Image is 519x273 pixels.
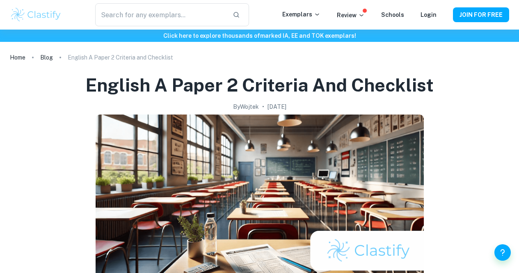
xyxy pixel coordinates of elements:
[282,10,320,19] p: Exemplars
[40,52,53,63] a: Blog
[337,11,365,20] p: Review
[2,31,517,40] h6: Click here to explore thousands of marked IA, EE and TOK exemplars !
[10,52,25,63] a: Home
[381,11,404,18] a: Schools
[453,7,509,22] button: JOIN FOR FREE
[233,102,259,111] h2: By Wojtek
[85,73,434,97] h1: English A Paper 2 Criteria and Checklist
[268,102,286,111] h2: [DATE]
[262,102,264,111] p: •
[10,7,62,23] img: Clastify logo
[421,11,437,18] a: Login
[494,244,511,261] button: Help and Feedback
[95,3,226,26] input: Search for any exemplars...
[68,53,173,62] p: English A Paper 2 Criteria and Checklist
